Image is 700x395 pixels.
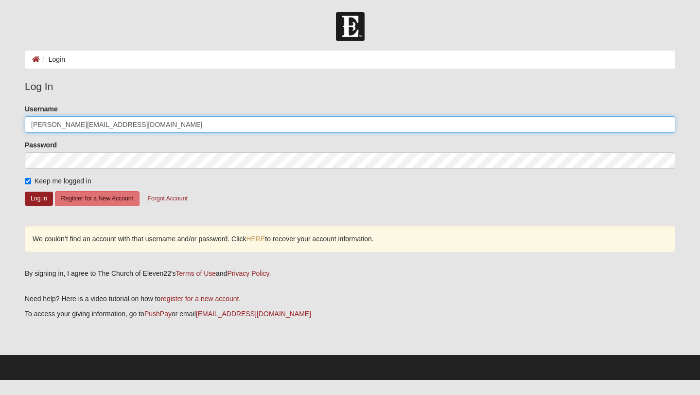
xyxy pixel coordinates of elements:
[25,294,675,304] p: Need help? Here is a video tutorial on how to .
[25,140,57,150] label: Password
[160,295,239,303] a: register for a new account
[55,191,140,206] button: Register for a New Account
[144,310,172,318] a: PushPay
[196,310,311,318] a: [EMAIL_ADDRESS][DOMAIN_NAME]
[25,178,31,184] input: Keep me logged in
[25,226,675,252] div: We couldn’t find an account with that username and/or password. Click to recover your account inf...
[227,269,269,277] a: Privacy Policy
[176,269,216,277] a: Terms of Use
[141,191,194,206] button: Forgot Account
[246,235,265,243] a: HERE
[25,79,675,94] legend: Log In
[25,192,53,206] button: Log In
[40,54,65,65] li: Login
[336,12,365,41] img: Church of Eleven22 Logo
[25,269,675,279] div: By signing in, I agree to The Church of Eleven22's and .
[25,309,675,319] p: To access your giving information, go to or email
[35,177,91,185] span: Keep me logged in
[25,104,58,114] label: Username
